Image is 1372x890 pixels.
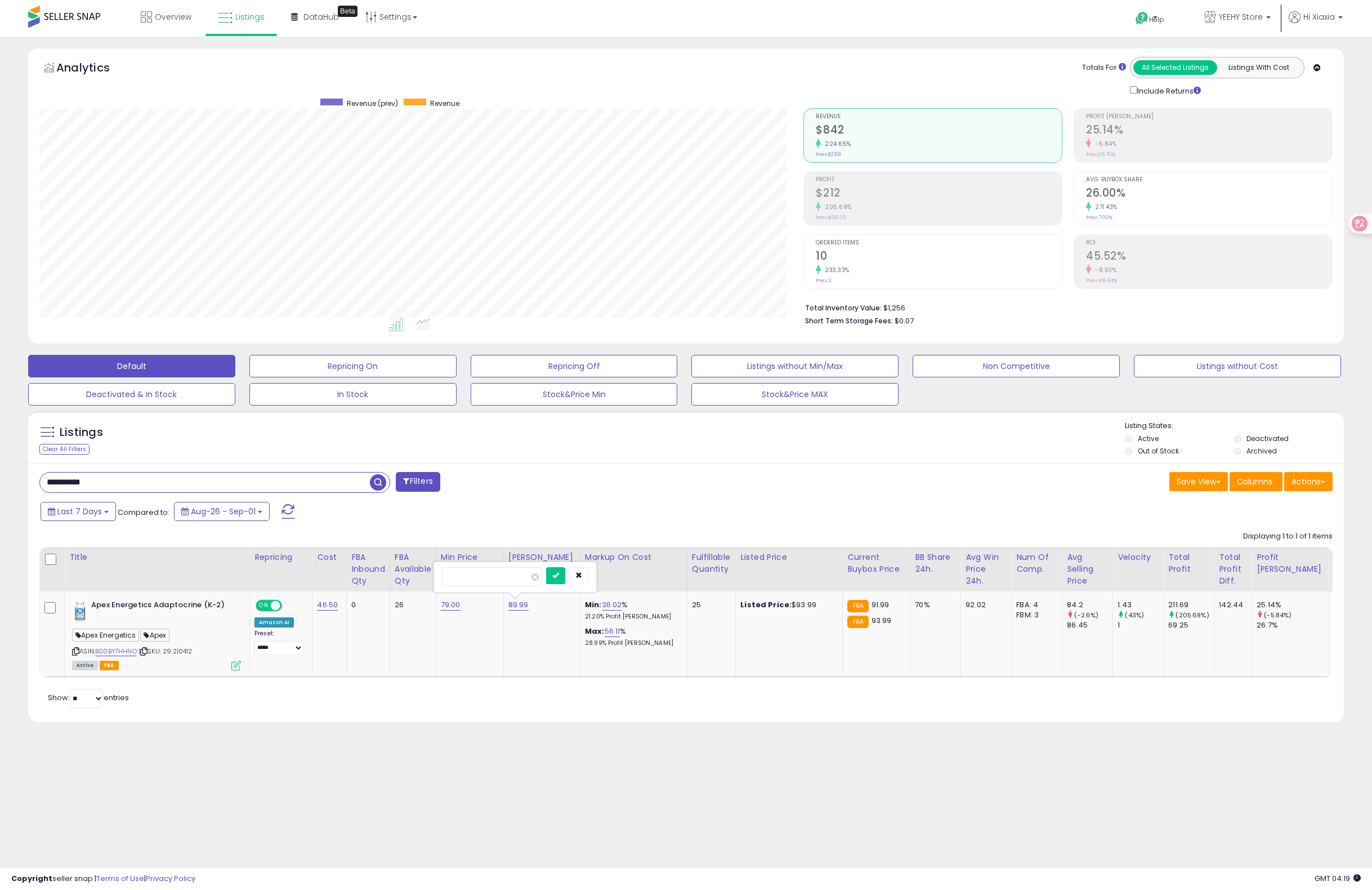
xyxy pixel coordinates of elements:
[805,300,1324,314] li: $1,256
[1086,123,1332,139] h2: 25.14%
[1303,11,1335,23] span: Hi Xiaxia
[1086,240,1332,246] span: ROI
[847,551,905,575] div: Current Buybox Price
[602,599,622,611] a: 36.02
[1135,11,1149,25] i: Get Help
[1134,355,1341,377] button: Listings without Cost
[95,647,137,656] a: B00BYTHHNO
[191,506,256,517] span: Aug-26 - Sep-01
[1067,551,1108,587] div: Avg Selling Price
[1086,151,1115,158] small: Prev: 26.70%
[816,240,1062,246] span: Ordered Items
[254,630,303,655] div: Preset:
[1082,63,1126,73] div: Totals For
[1217,60,1301,75] button: Listings With Cost
[1246,434,1289,443] label: Deactivated
[395,600,427,610] div: 26
[847,616,868,628] small: FBA
[1289,11,1343,37] a: Hi Xiaxia
[441,599,461,611] a: 79.00
[395,551,431,587] div: FBA Available Qty
[966,551,1007,587] div: Avg Win Price 24h.
[174,502,270,521] button: Aug-26 - Sep-01
[1125,421,1344,431] p: Listing States:
[118,507,169,518] span: Compared to:
[56,60,132,78] h5: Analytics
[254,551,307,563] div: Repricing
[585,599,602,610] b: Min:
[1086,114,1332,120] span: Profit [PERSON_NAME]
[966,600,1003,610] div: 92.02
[915,551,956,575] div: BB Share 24h.
[91,600,228,613] b: Apex Energetics Adaptocrine (K-2)
[1091,140,1116,148] small: -5.84%
[1243,531,1333,542] div: Displaying 1 to 1 of 1 items
[1118,620,1163,630] div: 1
[821,266,850,274] small: 233.33%
[303,11,339,23] span: DataHub
[1237,476,1272,487] span: Columns
[1016,600,1053,610] div: FBA: 4
[580,547,687,591] th: The percentage added to the cost of goods (COGS) that forms the calculator for Min & Max prices.
[138,647,193,656] span: | SKU: 29.2|0412
[317,551,342,563] div: Cost
[1138,434,1159,443] label: Active
[347,99,398,108] span: Revenue (prev)
[816,250,1062,265] h2: 10
[69,551,245,563] div: Title
[351,551,385,587] div: FBA inbound Qty
[72,600,88,622] img: 11A+eFmUGPL._SL40_.jpg
[1264,611,1291,620] small: (-5.84%)
[1118,551,1159,563] div: Velocity
[280,601,298,611] span: OFF
[508,599,529,611] a: 89.99
[471,383,678,406] button: Stock&Price Min
[816,277,832,284] small: Prev: 3
[100,661,119,670] span: FBA
[1138,446,1179,456] label: Out of Stock
[1168,551,1209,575] div: Total Profit
[1125,611,1144,620] small: (43%)
[57,506,102,517] span: Last 7 Days
[740,599,792,610] b: Listed Price:
[1257,600,1328,610] div: 25.14%
[585,600,678,621] div: %
[915,600,952,610] div: 70%
[1086,214,1112,221] small: Prev: 7.00%
[821,140,851,148] small: 224.65%
[1169,472,1228,491] button: Save View
[1257,551,1324,575] div: Profit [PERSON_NAME]
[41,502,116,521] button: Last 7 Days
[1176,611,1209,620] small: (205.69%)
[72,661,98,670] span: All listings currently available for purchase on Amazon
[396,472,440,492] button: Filters
[1121,84,1214,97] div: Include Returns
[1086,186,1332,202] h2: 26.00%
[1246,446,1277,456] label: Archived
[39,444,90,455] div: Clear All Filters
[471,355,678,377] button: Repricing Off
[1067,600,1112,610] div: 84.2
[692,551,731,575] div: Fulfillable Quantity
[740,551,838,563] div: Listed Price
[1086,277,1117,284] small: Prev: 49.64%
[895,315,914,326] span: $0.07
[508,551,575,563] div: [PERSON_NAME]
[1219,11,1263,23] span: YEEHY Store
[605,626,620,637] a: 56.11
[1086,250,1332,265] h2: 45.52%
[254,617,294,628] div: Amazon AI
[872,615,892,626] span: 93.99
[1133,60,1217,75] button: All Selected Listings
[257,601,271,611] span: ON
[1284,472,1333,491] button: Actions
[72,629,139,642] span: Apex Energetics
[1118,600,1163,610] div: 1.43
[155,11,191,23] span: Overview
[740,600,834,610] div: $93.99
[1074,611,1098,620] small: (-2.6%)
[585,551,682,563] div: Markup on Cost
[1168,600,1214,610] div: 211.69
[816,114,1062,120] span: Revenue
[1219,600,1243,610] div: 142.44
